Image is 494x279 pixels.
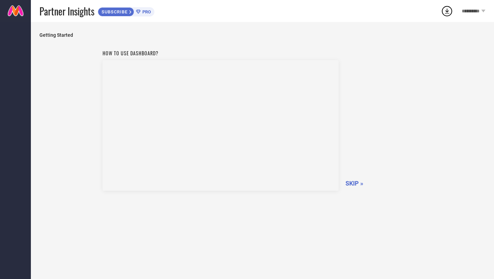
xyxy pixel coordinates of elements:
[39,32,485,38] span: Getting Started
[103,60,339,191] iframe: YouTube video player
[103,49,339,57] h1: How to use dashboard?
[141,9,151,14] span: PRO
[98,5,154,16] a: SUBSCRIBEPRO
[441,5,453,17] div: Open download list
[345,180,363,187] span: SKIP »
[39,4,94,18] span: Partner Insights
[98,9,129,14] span: SUBSCRIBE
